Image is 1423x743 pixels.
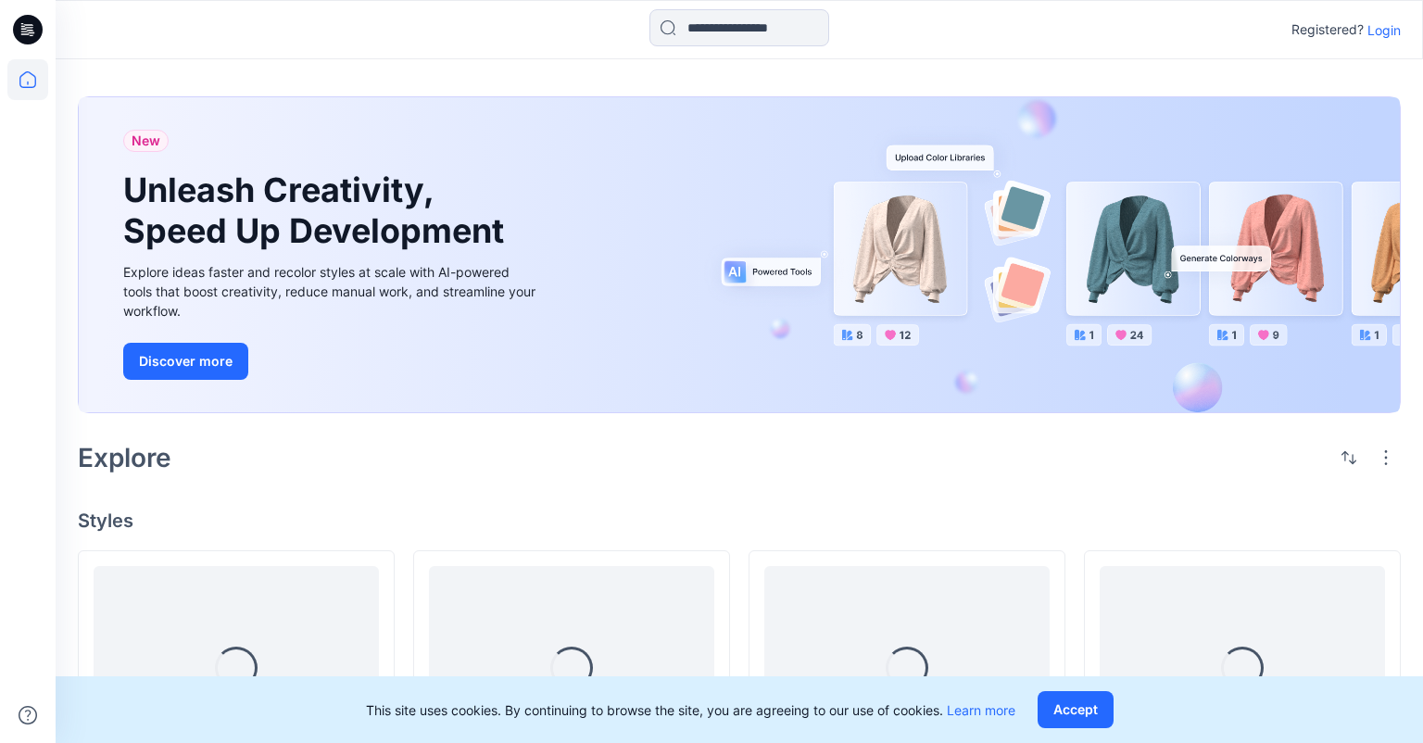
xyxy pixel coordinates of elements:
[132,130,160,152] span: New
[123,343,248,380] button: Discover more
[1038,691,1114,728] button: Accept
[123,262,540,321] div: Explore ideas faster and recolor styles at scale with AI-powered tools that boost creativity, red...
[1367,20,1401,40] p: Login
[123,170,512,250] h1: Unleash Creativity, Speed Up Development
[123,343,540,380] a: Discover more
[78,510,1401,532] h4: Styles
[1291,19,1364,41] p: Registered?
[947,702,1015,718] a: Learn more
[78,443,171,472] h2: Explore
[366,700,1015,720] p: This site uses cookies. By continuing to browse the site, you are agreeing to our use of cookies.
